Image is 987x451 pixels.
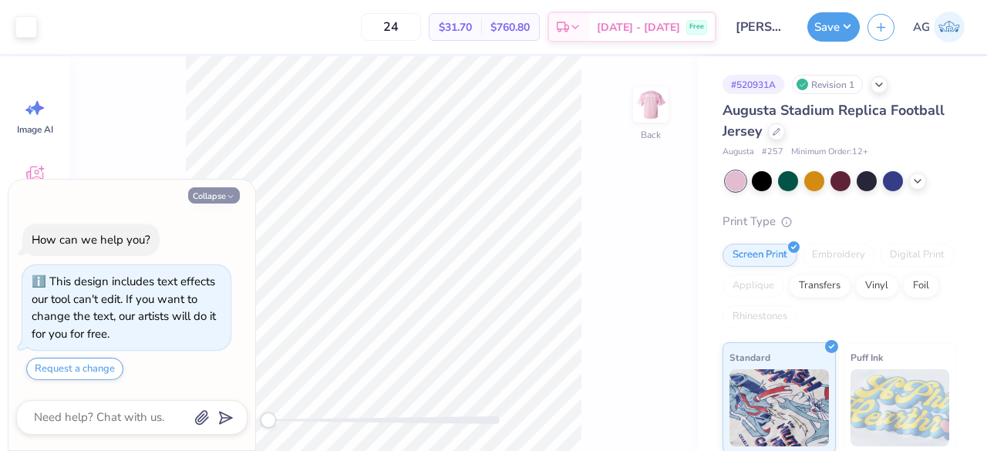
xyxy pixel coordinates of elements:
div: This design includes text effects our tool can't edit. If you want to change the text, our artist... [32,274,216,342]
div: Back [641,128,661,142]
span: AG [913,19,930,36]
div: Accessibility label [261,412,276,428]
button: Request a change [26,358,123,380]
div: # 520931A [723,75,784,94]
img: Puff Ink [851,369,950,446]
span: [DATE] - [DATE] [597,19,680,35]
span: Image AI [17,123,53,136]
div: Rhinestones [723,305,797,328]
div: Print Type [723,213,956,231]
button: Save [807,12,860,42]
a: AG [906,12,972,42]
input: – – [361,13,421,41]
span: Puff Ink [851,349,883,365]
div: Revision 1 [792,75,863,94]
img: Standard [729,369,829,446]
div: Embroidery [802,244,875,267]
button: Collapse [188,187,240,204]
span: Free [689,22,704,32]
span: Augusta [723,146,754,159]
span: $760.80 [490,19,530,35]
div: Digital Print [880,244,955,267]
div: Applique [723,274,784,298]
div: Screen Print [723,244,797,267]
input: Untitled Design [724,12,800,42]
span: # 257 [762,146,783,159]
img: Back [635,89,666,120]
span: Standard [729,349,770,365]
div: Vinyl [855,274,898,298]
span: $31.70 [439,19,472,35]
div: How can we help you? [32,232,150,247]
div: Transfers [789,274,851,298]
img: Akshika Gurao [934,12,965,42]
span: Augusta Stadium Replica Football Jersey [723,101,945,140]
div: Foil [903,274,939,298]
span: Minimum Order: 12 + [791,146,868,159]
